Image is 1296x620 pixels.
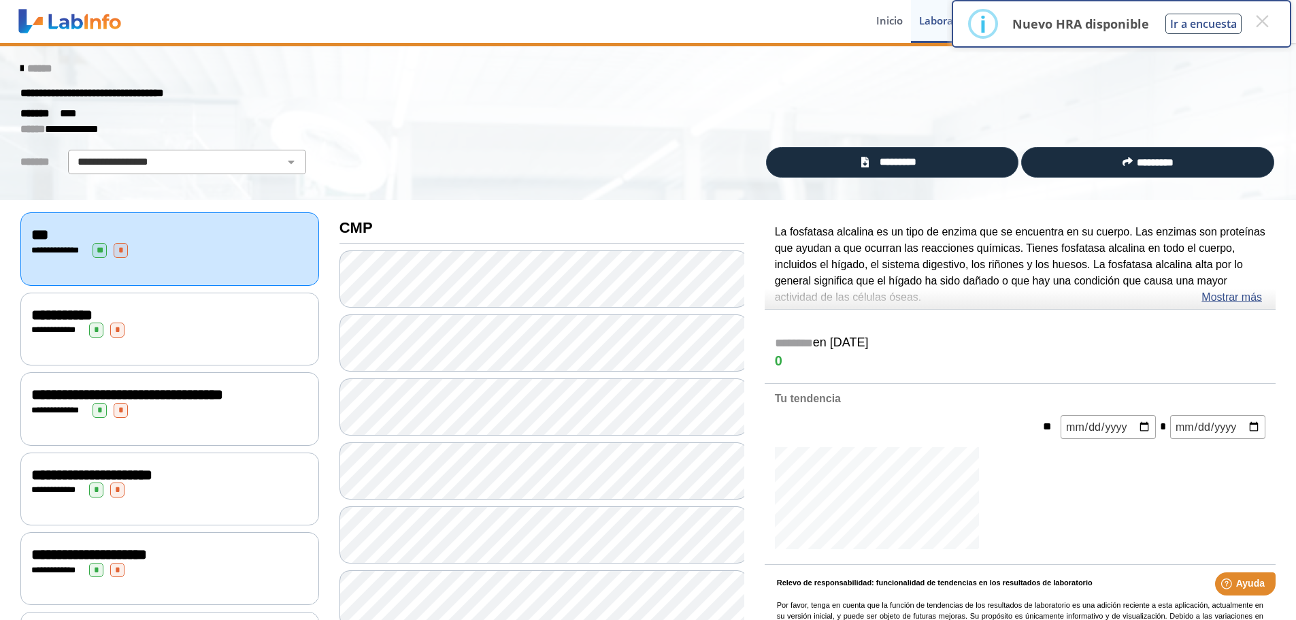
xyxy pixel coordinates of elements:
h4: 0 [775,353,1265,370]
b: Tu tendencia [775,393,841,404]
b: Relevo de responsabilidad: funcionalidad de tendencias en los resultados de laboratorio [777,578,1093,587]
a: Mostrar más [1201,289,1262,306]
button: Ir a encuesta [1165,14,1242,34]
b: CMP [339,219,373,236]
p: La fosfatasa alcalina es un tipo de enzima que se encuentra en su cuerpo. Las enzimas son proteín... [775,224,1265,306]
iframe: Help widget launcher [1175,567,1281,605]
button: Close this dialog [1250,9,1274,33]
input: mm/dd/yyyy [1170,415,1265,439]
p: Nuevo HRA disponible [1012,16,1149,32]
h5: en [DATE] [775,336,1265,351]
div: i [980,12,986,36]
input: mm/dd/yyyy [1061,415,1156,439]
